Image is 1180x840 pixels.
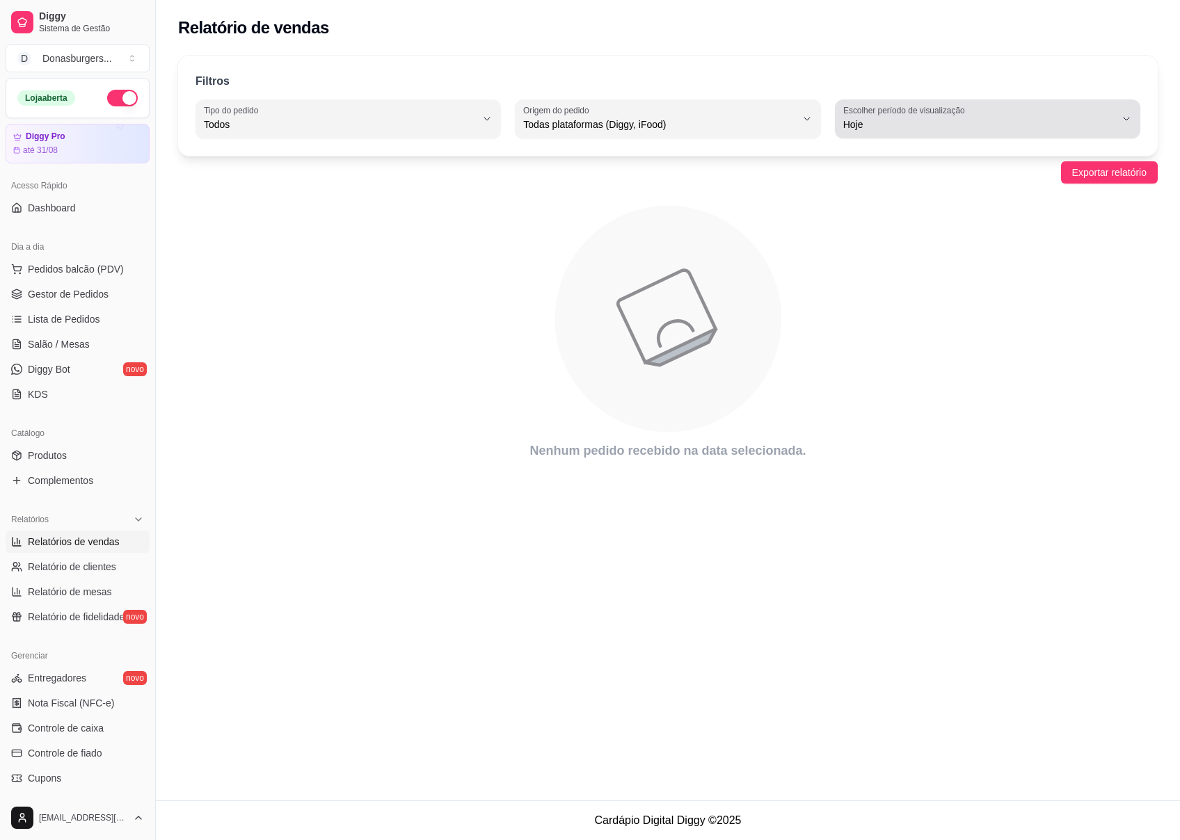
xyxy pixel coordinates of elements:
a: Diggy Proaté 31/08 [6,124,150,163]
a: Nota Fiscal (NFC-e) [6,692,150,714]
span: Relatórios [11,514,49,525]
article: Nenhum pedido recebido na data selecionada. [178,441,1158,460]
label: Origem do pedido [523,104,593,116]
button: Select a team [6,45,150,72]
span: Complementos [28,474,93,487]
a: Relatório de clientes [6,556,150,578]
footer: Cardápio Digital Diggy © 2025 [156,800,1180,840]
a: Lista de Pedidos [6,308,150,330]
span: Relatório de mesas [28,585,112,599]
div: Gerenciar [6,645,150,667]
div: Dia a dia [6,236,150,258]
a: KDS [6,383,150,405]
button: Exportar relatório [1061,161,1158,184]
a: Salão / Mesas [6,333,150,355]
label: Escolher período de visualização [843,104,969,116]
span: Cupons [28,771,61,785]
span: Gestor de Pedidos [28,287,109,301]
span: [EMAIL_ADDRESS][DOMAIN_NAME] [39,812,127,823]
a: Diggy Botnovo [6,358,150,380]
span: Exportar relatório [1072,165,1147,180]
p: Filtros [196,73,230,90]
a: Dashboard [6,197,150,219]
a: Cupons [6,767,150,789]
span: KDS [28,387,48,401]
label: Tipo do pedido [204,104,263,116]
span: Entregadores [28,671,86,685]
span: Hoje [843,118,1115,131]
div: Acesso Rápido [6,175,150,197]
div: Donasburgers ... [42,51,112,65]
a: Relatório de mesas [6,581,150,603]
div: animation [178,197,1158,441]
span: Lista de Pedidos [28,312,100,326]
article: até 31/08 [23,145,58,156]
span: Salão / Mesas [28,337,90,351]
a: Relatórios de vendas [6,531,150,553]
a: DiggySistema de Gestão [6,6,150,39]
span: Todos [204,118,476,131]
span: Diggy [39,10,144,23]
a: Controle de caixa [6,717,150,739]
div: Catálogo [6,422,150,444]
h2: Relatório de vendas [178,17,329,39]
button: Escolher período de visualizaçãoHoje [835,99,1140,138]
span: Todas plataformas (Diggy, iFood) [523,118,795,131]
a: Clientes [6,792,150,814]
span: Produtos [28,449,67,462]
span: Controle de caixa [28,721,104,735]
a: Complementos [6,469,150,492]
a: Controle de fiado [6,742,150,764]
article: Diggy Pro [26,131,65,142]
a: Entregadoresnovo [6,667,150,689]
span: Diggy Bot [28,362,70,376]
a: Gestor de Pedidos [6,283,150,305]
button: [EMAIL_ADDRESS][DOMAIN_NAME] [6,801,150,834]
span: Relatório de fidelidade [28,610,125,624]
span: D [17,51,31,65]
a: Produtos [6,444,150,467]
a: Relatório de fidelidadenovo [6,606,150,628]
button: Alterar Status [107,90,138,106]
button: Origem do pedidoTodas plataformas (Diggy, iFood) [515,99,820,138]
span: Controle de fiado [28,746,102,760]
span: Nota Fiscal (NFC-e) [28,696,114,710]
span: Sistema de Gestão [39,23,144,34]
div: Loja aberta [17,90,75,106]
button: Pedidos balcão (PDV) [6,258,150,280]
span: Pedidos balcão (PDV) [28,262,124,276]
span: Dashboard [28,201,76,215]
span: Relatórios de vendas [28,535,120,549]
span: Relatório de clientes [28,560,116,574]
button: Tipo do pedidoTodos [196,99,501,138]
